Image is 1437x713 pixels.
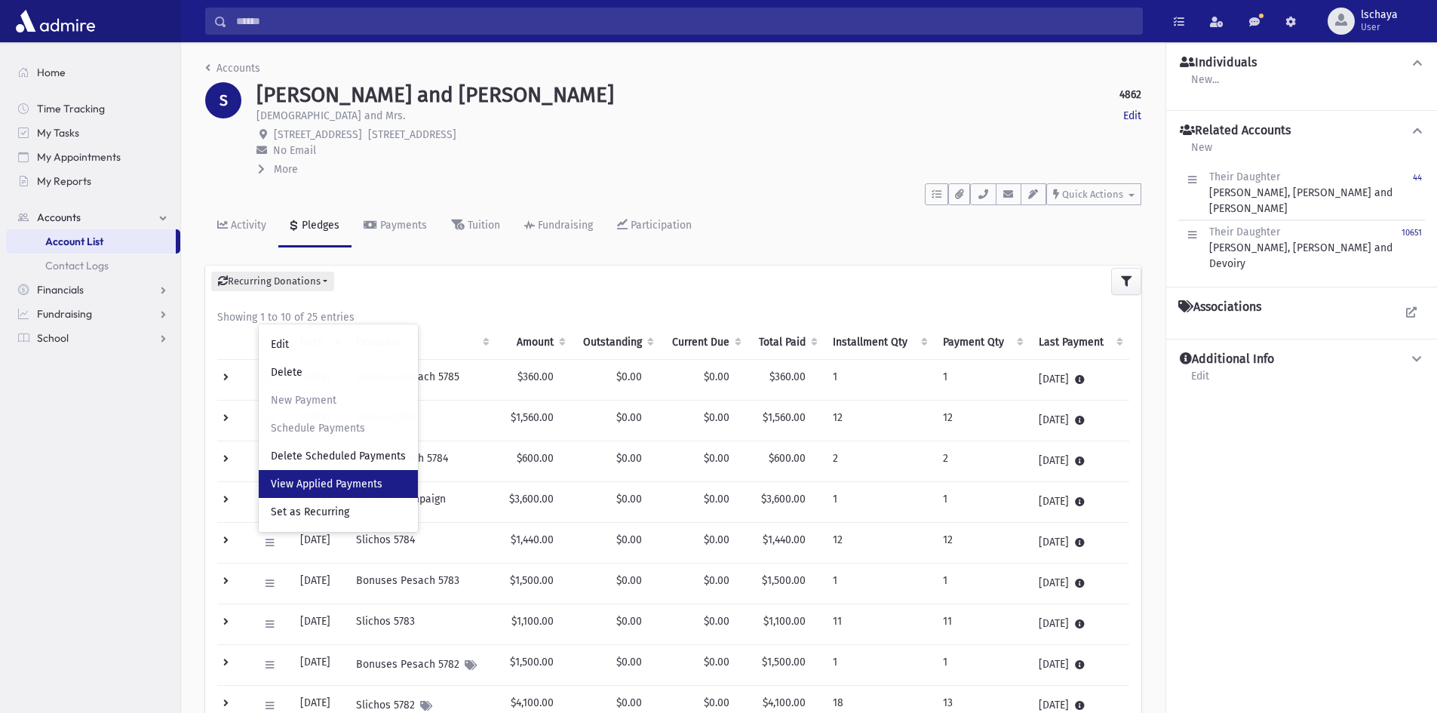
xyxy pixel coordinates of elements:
td: 1 [824,359,934,400]
td: 2 [824,441,934,481]
div: S [205,82,241,118]
a: Edit [1123,108,1141,124]
span: View Applied Payments [271,478,382,490]
a: Activity [205,205,278,247]
div: Participation [628,219,692,232]
a: Home [6,60,180,85]
th: Installment Qty: activate to sort column ascending [824,325,934,360]
span: $600.00 [769,452,806,465]
td: [DATE] [291,604,347,644]
button: Recurring Donations [211,272,334,291]
span: $0.00 [704,574,729,587]
td: [DATE] [1030,481,1129,522]
td: 12 [934,522,1030,563]
div: Tuition [465,219,500,232]
span: Set as Recurring [271,506,349,518]
span: $0.00 [704,615,729,628]
th: Outstanding: activate to sort column ascending [572,325,661,360]
a: Set as Recurring [259,498,418,526]
td: [DATE] [291,644,347,685]
button: Quick Actions [1046,183,1141,205]
span: $0.00 [616,656,642,668]
span: lschaya [1361,9,1398,21]
span: No Email [273,144,316,157]
span: $0.00 [704,533,729,546]
a: Delete [259,358,418,386]
a: View Applied Payments [259,470,418,498]
h4: Additional Info [1180,352,1274,367]
span: $360.00 [769,370,806,383]
h4: Related Accounts [1180,123,1291,139]
img: AdmirePro [12,6,99,36]
span: More [274,163,298,176]
td: Building Campaign [347,481,495,522]
span: $0.00 [704,493,729,506]
div: Pledges [299,219,339,232]
th: Payment Qty: activate to sort column ascending [934,325,1030,360]
span: $0.00 [704,656,729,668]
strong: 4862 [1119,87,1141,103]
a: 10651 [1402,224,1422,272]
span: $0.00 [704,696,729,709]
span: My Reports [37,174,91,188]
span: $3,600.00 [761,493,806,506]
span: $0.00 [616,370,642,383]
td: [DATE] [1030,359,1129,400]
td: 1 [934,359,1030,400]
td: 12 [934,400,1030,441]
td: 2 [934,441,1030,481]
span: $1,500.00 [762,574,806,587]
h4: Associations [1178,300,1261,315]
a: Contact Logs [6,254,180,278]
td: 12 [824,400,934,441]
span: $0.00 [616,452,642,465]
span: Account List [45,235,103,248]
td: Slichos 5783 [347,604,495,644]
a: Accounts [205,62,260,75]
a: Fundraising [512,205,605,247]
span: Delete [271,366,302,379]
span: $0.00 [704,452,729,465]
span: [STREET_ADDRESS] [274,128,362,141]
td: 12 [824,522,934,563]
p: [DEMOGRAPHIC_DATA] and Mrs. [256,108,405,124]
td: Slichos 5784 [347,522,495,563]
span: Edit [271,338,289,351]
span: Their Daughter [1209,226,1280,238]
span: Fundraising [37,307,92,321]
h4: Individuals [1180,55,1257,71]
td: [DATE] [1030,604,1129,644]
th: Occasion : activate to sort column ascending [347,325,495,360]
td: $1,500.00 [496,563,572,604]
span: $1,560.00 [763,411,806,424]
button: Individuals [1178,55,1425,71]
td: [DATE] [291,522,347,563]
div: Payments [377,219,427,232]
td: $1,100.00 [496,604,572,644]
td: 11 [824,604,934,644]
td: [DATE] [1030,441,1129,481]
a: Accounts [6,205,180,229]
th: Current Due: activate to sort column ascending [660,325,748,360]
a: My Tasks [6,121,180,145]
small: 44 [1413,173,1422,183]
td: 1 [824,563,934,604]
td: $3,600.00 [496,481,572,522]
span: Home [37,66,66,79]
a: Financials [6,278,180,302]
td: [DATE] [291,563,347,604]
td: $1,500.00 [496,644,572,685]
td: 1 [824,644,934,685]
button: Related Accounts [1178,123,1425,139]
span: $0.00 [616,615,642,628]
a: Fundraising [6,302,180,326]
td: Bonus Pesach 5784 [347,441,495,481]
td: $600.00 [496,441,572,481]
small: 10651 [1402,228,1422,238]
a: Edit [1190,367,1210,395]
a: Pledges [278,205,352,247]
td: 11 [934,604,1030,644]
a: New [1190,139,1213,166]
td: [DATE] [1030,563,1129,604]
a: School [6,326,180,350]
